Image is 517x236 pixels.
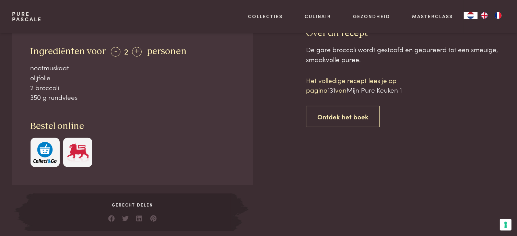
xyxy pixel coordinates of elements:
img: c308188babc36a3a401bcb5cb7e020f4d5ab42f7cacd8327e500463a43eeb86c.svg [33,142,57,163]
button: Uw voorkeuren voor toestemming voor trackingtechnologieën [500,219,512,231]
a: Gezondheid [353,13,390,20]
div: olijfolie [31,73,235,83]
img: Delhaize [66,142,90,163]
a: FR [491,12,505,19]
a: Ontdek het boek [306,106,380,128]
a: PurePascale [12,11,42,22]
div: De gare broccoli wordt gestoofd en gepureerd tot een smeuïge, smaakvolle puree. [306,45,505,64]
div: 2 broccoli [31,83,235,93]
a: NL [464,12,478,19]
span: Ingrediënten voor [31,47,106,56]
span: 2 [124,45,128,57]
a: EN [478,12,491,19]
div: + [132,47,142,57]
h3: Over dit recept [306,27,505,39]
span: Gerecht delen [33,202,232,208]
a: Masterclass [412,13,453,20]
ul: Language list [478,12,505,19]
span: 131 [328,85,335,94]
div: nootmuskaat [31,63,235,73]
p: Het volledige recept lees je op pagina van [306,75,423,95]
span: personen [147,47,187,56]
span: Mijn Pure Keuken 1 [346,85,402,94]
a: Culinair [305,13,331,20]
div: - [111,47,120,57]
h3: Bestel online [31,120,235,132]
a: Collecties [248,13,283,20]
aside: Language selected: Nederlands [464,12,505,19]
div: Language [464,12,478,19]
div: 350 g rundvlees [31,92,235,102]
